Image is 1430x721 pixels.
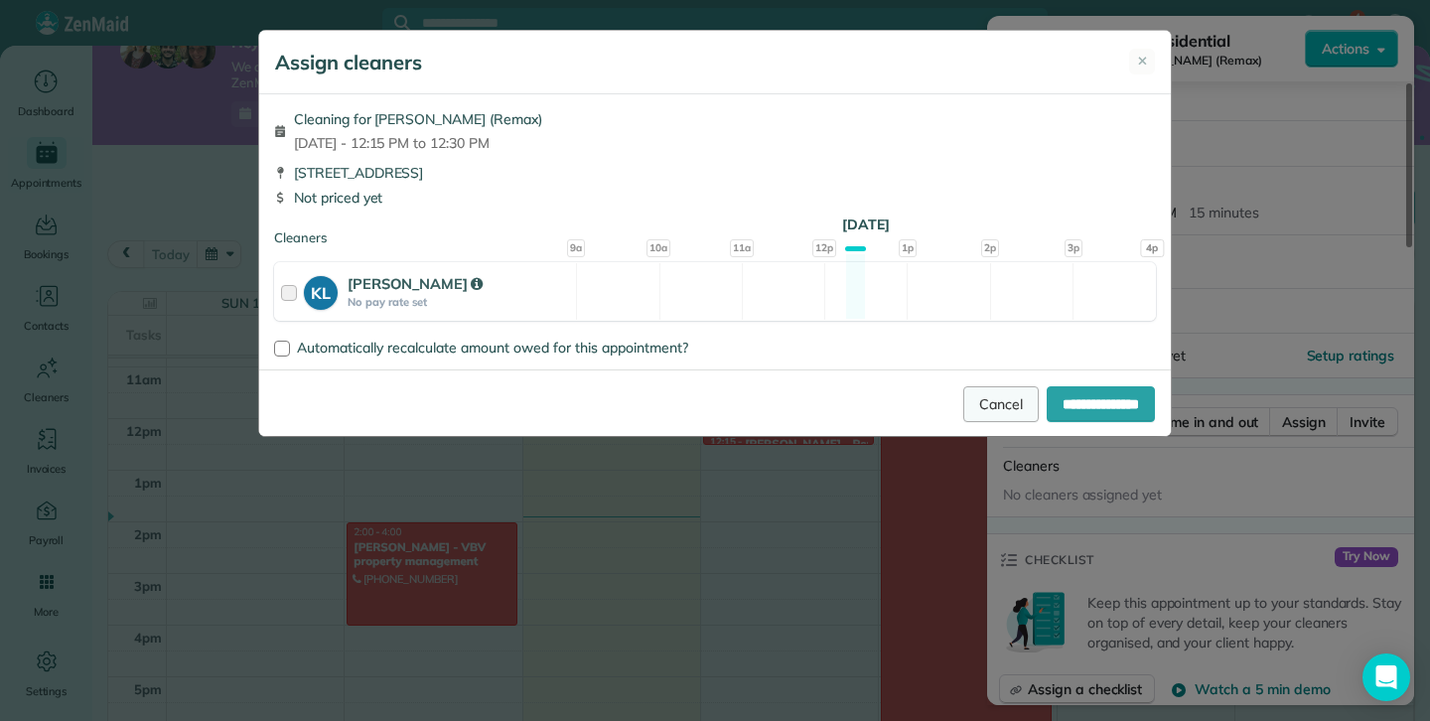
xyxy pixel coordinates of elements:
div: Not priced yet [274,188,1156,208]
a: Cancel [963,386,1039,422]
strong: [PERSON_NAME] [348,274,483,293]
strong: KL [304,276,338,305]
div: Cleaners [274,228,1156,234]
span: Cleaning for [PERSON_NAME] (Remax) [294,109,542,129]
span: Automatically recalculate amount owed for this appointment? [297,339,688,357]
div: [STREET_ADDRESS] [274,163,1156,183]
strong: No pay rate set [348,295,570,309]
h5: Assign cleaners [275,49,422,76]
span: [DATE] - 12:15 PM to 12:30 PM [294,133,542,153]
span: ✕ [1137,52,1148,72]
div: Open Intercom Messenger [1362,653,1410,701]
